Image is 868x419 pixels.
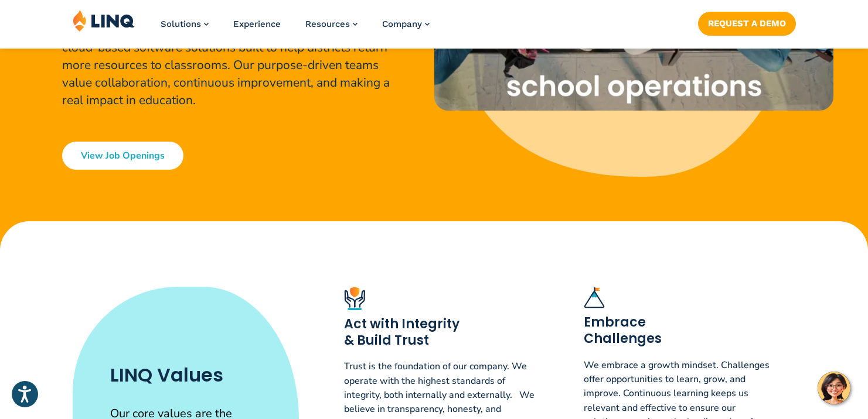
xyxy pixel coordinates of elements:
[233,19,281,29] a: Experience
[110,362,262,388] h2: LINQ Values
[73,9,135,32] img: LINQ | K‑12 Software
[305,19,350,29] span: Resources
[305,19,358,29] a: Resources
[818,372,850,404] button: Hello, have a question? Let’s chat.
[161,19,201,29] span: Solutions
[344,316,535,349] h3: Act with Integrity & Build Trust
[382,19,430,29] a: Company
[161,19,209,29] a: Solutions
[62,21,399,109] p: LINQ modernizes K-12 school operations with best-in-class, cloud-based software solutions built t...
[62,142,183,170] a: View Job Openings
[698,12,796,35] a: Request a Demo
[382,19,422,29] span: Company
[161,9,430,48] nav: Primary Navigation
[584,314,775,347] h3: Embrace Challenges
[698,9,796,35] nav: Button Navigation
